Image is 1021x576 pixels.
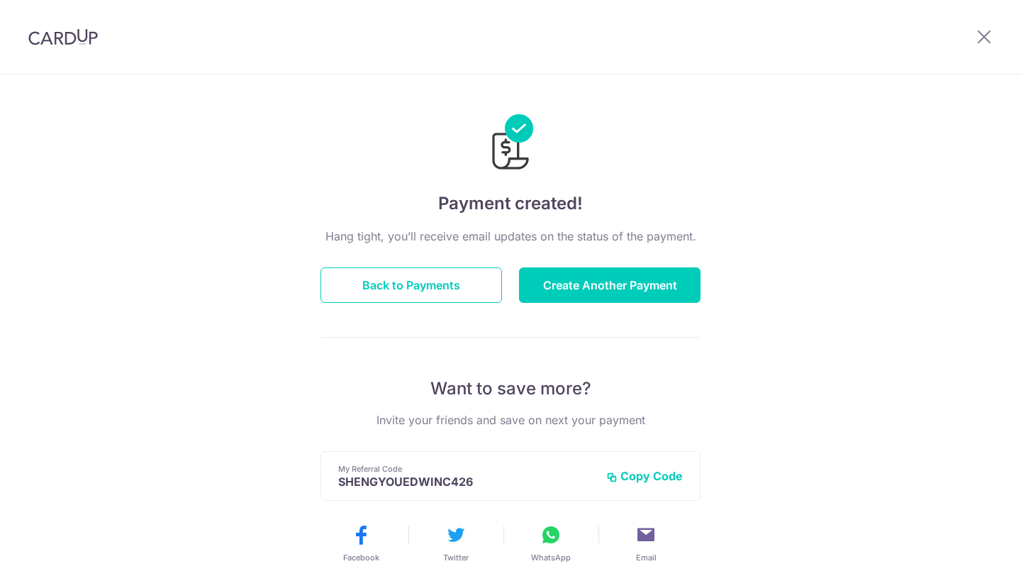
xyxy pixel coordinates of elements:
img: Payments [488,114,533,174]
p: SHENGYOUEDWINC426 [338,475,595,489]
button: WhatsApp [509,524,593,563]
button: Copy Code [606,469,683,483]
span: Email [636,552,657,563]
button: Back to Payments [320,267,502,303]
p: Invite your friends and save on next your payment [320,411,701,428]
p: My Referral Code [338,463,595,475]
p: Hang tight, you’ll receive email updates on the status of the payment. [320,228,701,245]
span: WhatsApp [531,552,571,563]
button: Email [604,524,688,563]
button: Facebook [319,524,403,563]
img: CardUp [28,28,98,45]
span: Facebook [343,552,379,563]
span: Twitter [443,552,469,563]
h4: Payment created! [320,191,701,216]
p: Want to save more? [320,377,701,400]
button: Create Another Payment [519,267,701,303]
button: Twitter [414,524,498,563]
